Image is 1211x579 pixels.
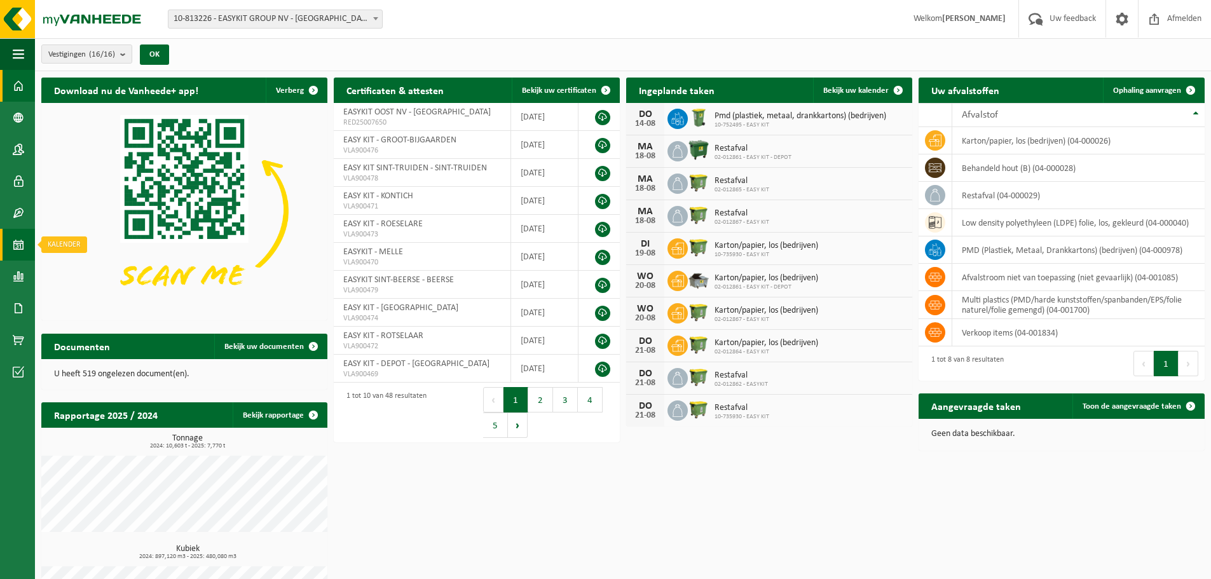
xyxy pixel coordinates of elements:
img: WB-5000-GAL-GY-01 [688,269,709,290]
h2: Certificaten & attesten [334,78,456,102]
td: multi plastics (PMD/harde kunststoffen/spanbanden/EPS/folie naturel/folie gemengd) (04-001700) [952,291,1205,319]
h2: Aangevraagde taken [919,393,1034,418]
span: EASY KIT - KONTICH [343,191,413,201]
span: EASYKIT - MELLE [343,247,403,257]
div: DO [633,336,658,346]
span: 2024: 10,603 t - 2025: 7,770 t [48,443,327,449]
span: Bekijk uw kalender [823,86,889,95]
span: VLA900478 [343,174,501,184]
span: 2024: 897,120 m3 - 2025: 480,080 m3 [48,554,327,560]
button: Next [1179,351,1198,376]
a: Ophaling aanvragen [1103,78,1203,103]
span: Restafval [715,176,769,186]
span: 02-012867 - EASY KIT [715,219,769,226]
h2: Documenten [41,334,123,358]
div: 21-08 [633,379,658,388]
td: behandeld hout (B) (04-000028) [952,154,1205,182]
td: [DATE] [511,299,578,327]
span: Restafval [715,144,791,154]
span: EASY KIT - DEPOT - [GEOGRAPHIC_DATA] [343,359,489,369]
td: karton/papier, los (bedrijven) (04-000026) [952,127,1205,154]
img: WB-0240-HPE-GN-51 [688,107,709,128]
span: EASYKIT SINT-BEERSE - BEERSE [343,275,454,285]
span: Karton/papier, los (bedrijven) [715,306,818,316]
p: U heeft 519 ongelezen document(en). [54,370,315,379]
a: Bekijk uw documenten [214,334,326,359]
h2: Download nu de Vanheede+ app! [41,78,211,102]
span: 10-813226 - EASYKIT GROUP NV - ROTSELAAR [168,10,383,29]
a: Bekijk rapportage [233,402,326,428]
span: EASY KIT - ROESELARE [343,219,423,229]
span: Afvalstof [962,110,998,120]
td: [DATE] [511,187,578,215]
span: 10-813226 - EASYKIT GROUP NV - ROTSELAAR [168,10,382,28]
div: 18-08 [633,217,658,226]
td: restafval (04-000029) [952,182,1205,209]
span: VLA900476 [343,146,501,156]
td: [DATE] [511,103,578,131]
img: WB-1100-HPE-GN-51 [688,366,709,388]
td: [DATE] [511,215,578,243]
img: WB-1100-HPE-GN-01 [688,139,709,161]
span: Bekijk uw documenten [224,343,304,351]
span: Karton/papier, los (bedrijven) [715,241,818,251]
span: Pmd (plastiek, metaal, drankkartons) (bedrijven) [715,111,886,121]
span: VLA900474 [343,313,501,324]
span: EASY KIT - GROOT-BIJGAARDEN [343,135,456,145]
span: 10-735930 - EASY KIT [715,251,818,259]
td: [DATE] [511,271,578,299]
h3: Kubiek [48,545,327,560]
button: Next [508,412,528,438]
h3: Tonnage [48,434,327,449]
div: DO [633,369,658,379]
button: Verberg [266,78,326,103]
button: 1 [503,387,528,412]
button: 1 [1154,351,1179,376]
button: Previous [1133,351,1154,376]
span: VLA900471 [343,201,501,212]
button: Previous [483,387,503,412]
count: (16/16) [89,50,115,58]
td: verkoop items (04-001834) [952,319,1205,346]
span: EASY KIT SINT-TRUIDEN - SINT-TRUIDEN [343,163,487,173]
img: WB-1100-HPE-GN-51 [688,236,709,258]
h2: Rapportage 2025 / 2024 [41,402,170,427]
td: [DATE] [511,327,578,355]
td: afvalstroom niet van toepassing (niet gevaarlijk) (04-001085) [952,264,1205,291]
h2: Uw afvalstoffen [919,78,1012,102]
button: 3 [553,387,578,412]
span: VLA900469 [343,369,501,379]
span: EASY KIT - [GEOGRAPHIC_DATA] [343,303,458,313]
span: Toon de aangevraagde taken [1083,402,1181,411]
span: 10-752495 - EASY KIT [715,121,886,129]
span: Karton/papier, los (bedrijven) [715,338,818,348]
div: DO [633,109,658,119]
span: Restafval [715,208,769,219]
span: EASY KIT - ROTSELAAR [343,331,423,341]
button: 4 [578,387,603,412]
td: [DATE] [511,243,578,271]
span: 02-012867 - EASY KIT [715,316,818,324]
div: 1 tot 10 van 48 resultaten [340,386,427,439]
div: 20-08 [633,314,658,323]
td: low density polyethyleen (LDPE) folie, los, gekleurd (04-000040) [952,209,1205,236]
img: WB-1100-HPE-GN-51 [688,204,709,226]
span: 10-735930 - EASY KIT [715,413,769,421]
span: 02-012865 - EASY KIT [715,186,769,194]
span: 02-012861 - EASY KIT - DEPOT [715,154,791,161]
div: 21-08 [633,411,658,420]
span: 02-012864 - EASY KIT [715,348,818,356]
img: WB-1100-HPE-GN-51 [688,398,709,420]
a: Toon de aangevraagde taken [1072,393,1203,419]
span: 02-012862 - EASYKIT [715,381,768,388]
td: [DATE] [511,355,578,383]
span: Verberg [276,86,304,95]
div: 18-08 [633,184,658,193]
div: 14-08 [633,119,658,128]
span: VLA900470 [343,257,501,268]
div: DI [633,239,658,249]
span: Bekijk uw certificaten [522,86,596,95]
td: [DATE] [511,159,578,187]
button: 5 [483,412,508,438]
div: MA [633,142,658,152]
